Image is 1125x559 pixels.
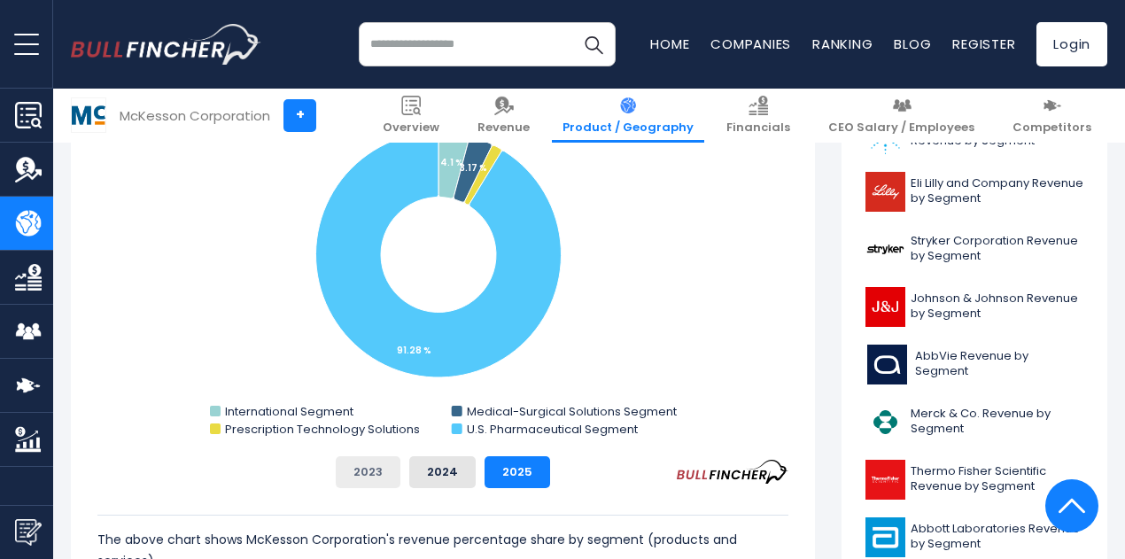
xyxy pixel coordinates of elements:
[71,24,261,65] a: Go to homepage
[225,403,353,420] text: International Segment
[911,234,1083,264] span: Stryker Corporation Revenue by Segment
[855,398,1094,446] a: Merck & Co. Revenue by Segment
[911,522,1083,552] span: Abbott Laboratories Revenue by Segment
[726,120,790,136] span: Financials
[818,89,985,143] a: CEO Salary / Employees
[1012,120,1091,136] span: Competitors
[477,120,530,136] span: Revenue
[855,167,1094,216] a: Eli Lilly and Company Revenue by Segment
[911,291,1083,322] span: Johnson & Johnson Revenue by Segment
[409,456,476,488] button: 2024
[865,402,905,442] img: MRK logo
[1002,89,1102,143] a: Competitors
[97,88,788,442] svg: McKesson Corporation's Revenue Share by Segment
[865,517,905,557] img: ABT logo
[865,345,910,384] img: ABBV logo
[467,403,677,420] text: Medical-Surgical Solutions Segment
[911,176,1083,206] span: Eli Lilly and Company Revenue by Segment
[855,340,1094,389] a: AbbVie Revenue by Segment
[911,407,1083,437] span: Merck & Co. Revenue by Segment
[865,229,905,269] img: SYK logo
[440,156,463,169] tspan: 4.1 %
[650,35,689,53] a: Home
[383,120,439,136] span: Overview
[865,172,905,212] img: LLY logo
[855,283,1094,331] a: Johnson & Johnson Revenue by Segment
[855,225,1094,274] a: Stryker Corporation Revenue by Segment
[120,105,270,126] div: McKesson Corporation
[372,89,450,143] a: Overview
[225,421,420,438] text: Prescription Technology Solutions
[952,35,1015,53] a: Register
[865,287,905,327] img: JNJ logo
[562,120,694,136] span: Product / Geography
[72,98,105,132] img: MCK logo
[915,349,1083,379] span: AbbVie Revenue by Segment
[1036,22,1107,66] a: Login
[485,456,550,488] button: 2025
[467,421,638,438] text: U.S. Pharmaceutical Segment
[855,455,1094,504] a: Thermo Fisher Scientific Revenue by Segment
[71,24,261,65] img: bullfincher logo
[894,35,931,53] a: Blog
[828,120,974,136] span: CEO Salary / Employees
[571,22,616,66] button: Search
[911,119,1083,149] span: Agilent Technologies Revenue by Segment
[397,344,431,357] tspan: 91.28 %
[552,89,704,143] a: Product / Geography
[716,89,801,143] a: Financials
[336,456,400,488] button: 2023
[812,35,873,53] a: Ranking
[865,460,905,500] img: TMO logo
[710,35,791,53] a: Companies
[467,89,540,143] a: Revenue
[460,161,487,175] tspan: 3.17 %
[283,99,316,132] a: +
[911,464,1083,494] span: Thermo Fisher Scientific Revenue by Segment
